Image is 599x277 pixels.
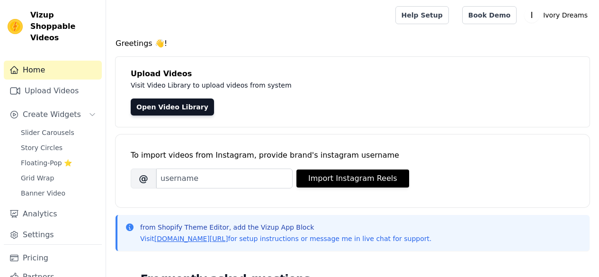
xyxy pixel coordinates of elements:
[4,205,102,223] a: Analytics
[156,169,293,188] input: username
[531,10,533,20] text: I
[539,7,591,24] p: Ivory Dreams
[131,68,574,80] h4: Upload Videos
[4,225,102,244] a: Settings
[131,98,214,116] a: Open Video Library
[140,234,431,243] p: Visit for setup instructions or message me in live chat for support.
[131,169,156,188] span: @
[21,158,72,168] span: Floating-Pop ⭐
[296,170,409,188] button: Import Instagram Reels
[21,128,74,137] span: Slider Carousels
[4,249,102,268] a: Pricing
[21,143,63,152] span: Story Circles
[462,6,517,24] a: Book Demo
[395,6,449,24] a: Help Setup
[15,126,102,139] a: Slider Carousels
[131,80,555,91] p: Visit Video Library to upload videos from system
[15,141,102,154] a: Story Circles
[15,156,102,170] a: Floating-Pop ⭐
[15,171,102,185] a: Grid Wrap
[23,109,81,120] span: Create Widgets
[4,61,102,80] a: Home
[116,38,590,49] h4: Greetings 👋!
[524,7,591,24] button: I Ivory Dreams
[131,150,574,161] div: To import videos from Instagram, provide brand's instagram username
[8,19,23,34] img: Vizup
[21,173,54,183] span: Grid Wrap
[30,9,98,44] span: Vizup Shoppable Videos
[21,188,65,198] span: Banner Video
[4,105,102,124] button: Create Widgets
[4,81,102,100] a: Upload Videos
[154,235,228,242] a: [DOMAIN_NAME][URL]
[15,187,102,200] a: Banner Video
[140,223,431,232] p: from Shopify Theme Editor, add the Vizup App Block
